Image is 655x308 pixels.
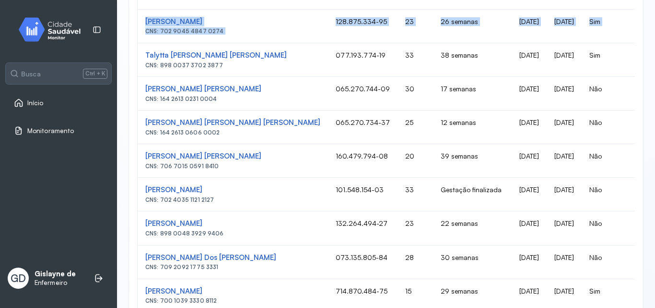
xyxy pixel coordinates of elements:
td: [DATE] [512,178,547,211]
td: [DATE] [547,43,582,77]
td: 38 semanas [433,43,512,77]
span: Início [27,99,44,107]
p: Gislayne de [35,270,76,279]
td: Gestação finalizada [433,178,512,211]
p: Enfermeiro [35,279,76,287]
td: 23 [398,211,433,245]
div: CNS: 702 9045 4847 0274 [145,28,320,35]
div: [PERSON_NAME] [145,219,320,228]
div: CNS: 164 2613 0606 0002 [145,129,320,136]
div: [PERSON_NAME] [PERSON_NAME] [145,85,320,94]
td: 17 semanas [433,77,512,111]
td: 22 semanas [433,211,512,245]
td: 26 semanas [433,10,512,43]
td: 23 [398,10,433,43]
div: Talytta [PERSON_NAME] [PERSON_NAME] [145,51,320,60]
div: CNS: 898 0037 3702 3877 [145,62,320,69]
td: 25 [398,111,433,144]
td: [DATE] [547,77,582,111]
span: Busca [21,70,41,78]
td: [DATE] [512,144,547,178]
div: CNS: 702 4035 1121 2127 [145,197,320,203]
td: 30 semanas [433,246,512,279]
td: [DATE] [547,246,582,279]
td: 101.548.154-03 [328,178,398,211]
td: [DATE] [547,10,582,43]
td: 20 [398,144,433,178]
td: [DATE] [512,246,547,279]
td: [DATE] [547,111,582,144]
td: 128.875.334-95 [328,10,398,43]
div: [PERSON_NAME] [PERSON_NAME] [PERSON_NAME] [145,118,320,127]
td: 33 [398,43,433,77]
td: 077.193.774-19 [328,43,398,77]
img: monitor.svg [10,15,96,44]
td: 33 [398,178,433,211]
span: Monitoramento [27,127,74,135]
td: [DATE] [512,211,547,245]
a: Início [14,98,103,108]
span: Ctrl + K [83,69,107,78]
td: 12 semanas [433,111,512,144]
td: 132.264.494-27 [328,211,398,245]
div: [PERSON_NAME] [145,185,320,195]
div: CNS: 700 1039 3330 8112 [145,297,320,304]
td: [DATE] [512,111,547,144]
td: 073.135.805-84 [328,246,398,279]
div: [PERSON_NAME] [145,287,320,296]
td: [DATE] [547,144,582,178]
div: CNS: 164 2613 0231 0004 [145,96,320,102]
div: CNS: 706 7015 0591 8410 [145,163,320,170]
div: [PERSON_NAME] [145,17,320,26]
td: [DATE] [547,211,582,245]
span: GD [11,272,26,284]
div: CNS: 709 2092 1775 3331 [145,264,320,271]
td: 39 semanas [433,144,512,178]
a: Monitoramento [14,126,103,136]
td: [DATE] [512,43,547,77]
div: CNS: 898 0048 3929 9406 [145,230,320,237]
td: 065.270.734-37 [328,111,398,144]
td: [DATE] [512,77,547,111]
div: [PERSON_NAME] [PERSON_NAME] [145,152,320,161]
td: [DATE] [512,10,547,43]
div: [PERSON_NAME] Dos [PERSON_NAME] [145,253,320,262]
td: 30 [398,77,433,111]
td: 160.479.794-08 [328,144,398,178]
td: 065.270.744-09 [328,77,398,111]
td: [DATE] [547,178,582,211]
td: 28 [398,246,433,279]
